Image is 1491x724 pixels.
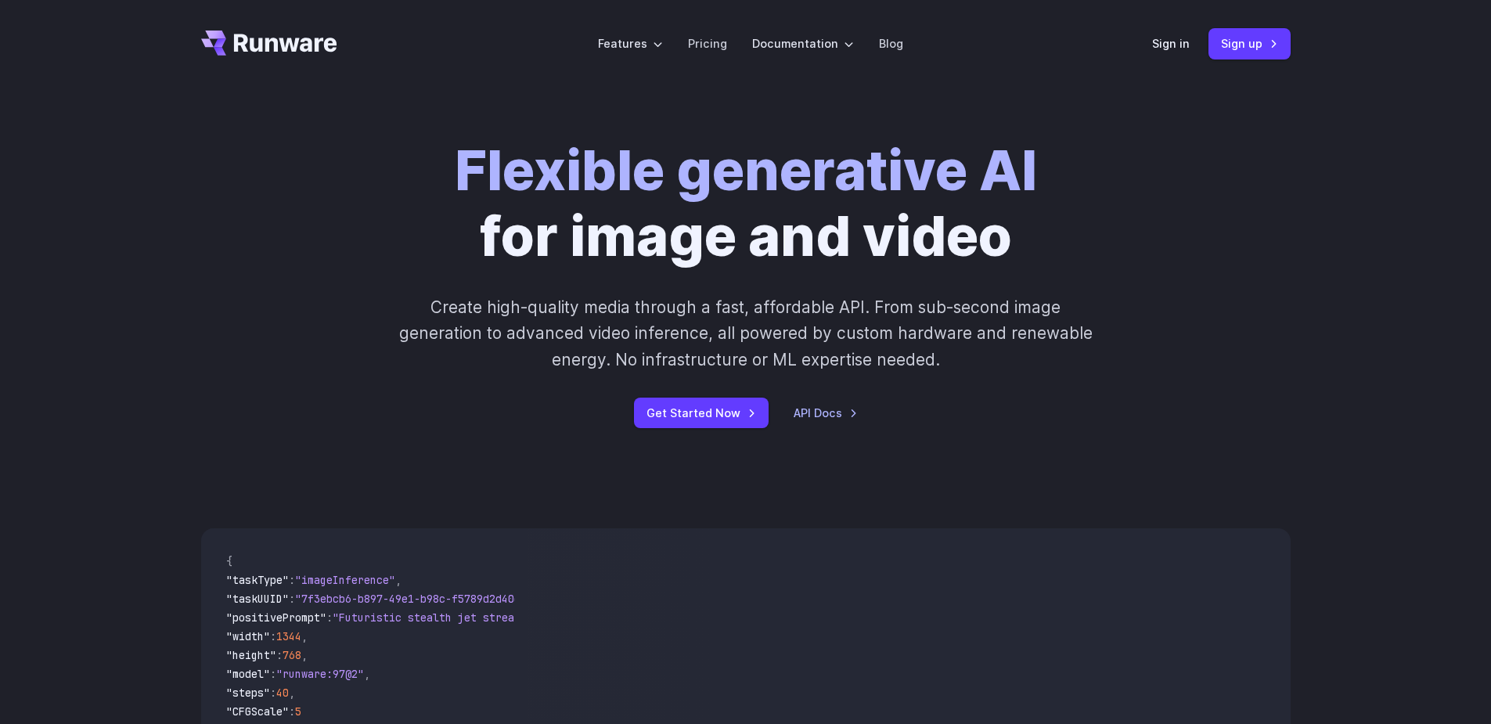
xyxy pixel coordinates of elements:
[276,667,364,681] span: "runware:97@2"
[289,573,295,587] span: :
[1152,34,1190,52] a: Sign in
[276,648,283,662] span: :
[397,294,1094,373] p: Create high-quality media through a fast, affordable API. From sub-second image generation to adv...
[226,629,270,643] span: "width"
[634,398,769,428] a: Get Started Now
[455,137,1037,204] strong: Flexible generative AI
[295,573,395,587] span: "imageInference"
[226,573,289,587] span: "taskType"
[598,34,663,52] label: Features
[688,34,727,52] a: Pricing
[276,686,289,700] span: 40
[301,629,308,643] span: ,
[752,34,854,52] label: Documentation
[289,704,295,719] span: :
[226,554,232,568] span: {
[270,629,276,643] span: :
[295,592,533,606] span: "7f3ebcb6-b897-49e1-b98c-f5789d2d40d7"
[226,611,326,625] span: "positivePrompt"
[455,138,1037,269] h1: for image and video
[1208,28,1291,59] a: Sign up
[226,686,270,700] span: "steps"
[226,667,270,681] span: "model"
[364,667,370,681] span: ,
[201,31,337,56] a: Go to /
[295,704,301,719] span: 5
[289,592,295,606] span: :
[794,404,858,422] a: API Docs
[289,686,295,700] span: ,
[226,648,276,662] span: "height"
[270,686,276,700] span: :
[270,667,276,681] span: :
[301,648,308,662] span: ,
[283,648,301,662] span: 768
[226,592,289,606] span: "taskUUID"
[333,611,902,625] span: "Futuristic stealth jet streaking through a neon-lit cityscape with glowing purple exhaust"
[879,34,903,52] a: Blog
[226,704,289,719] span: "CFGScale"
[326,611,333,625] span: :
[276,629,301,643] span: 1344
[395,573,402,587] span: ,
